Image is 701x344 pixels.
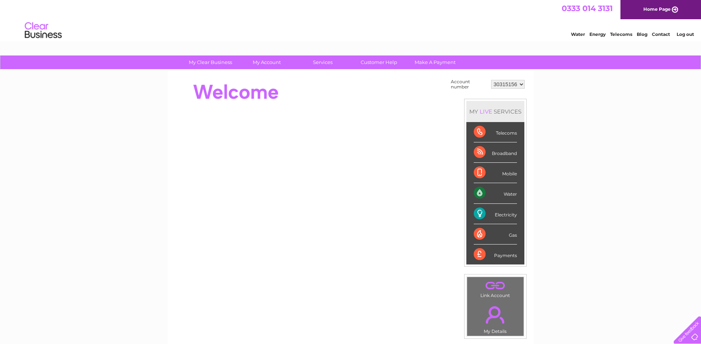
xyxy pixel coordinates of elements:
[474,183,517,203] div: Water
[467,300,524,336] td: My Details
[469,302,522,328] a: .
[467,277,524,300] td: Link Account
[405,55,466,69] a: Make A Payment
[348,55,409,69] a: Customer Help
[474,142,517,163] div: Broadband
[610,31,632,37] a: Telecoms
[677,31,694,37] a: Log out
[478,108,494,115] div: LIVE
[474,122,517,142] div: Telecoms
[562,4,613,13] a: 0333 014 3131
[466,101,524,122] div: MY SERVICES
[589,31,606,37] a: Energy
[180,55,241,69] a: My Clear Business
[236,55,297,69] a: My Account
[571,31,585,37] a: Water
[292,55,353,69] a: Services
[474,224,517,244] div: Gas
[474,204,517,224] div: Electricity
[652,31,670,37] a: Contact
[176,4,525,36] div: Clear Business is a trading name of Verastar Limited (registered in [GEOGRAPHIC_DATA] No. 3667643...
[474,244,517,264] div: Payments
[474,163,517,183] div: Mobile
[449,77,489,91] td: Account number
[637,31,647,37] a: Blog
[24,19,62,42] img: logo.png
[469,279,522,292] a: .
